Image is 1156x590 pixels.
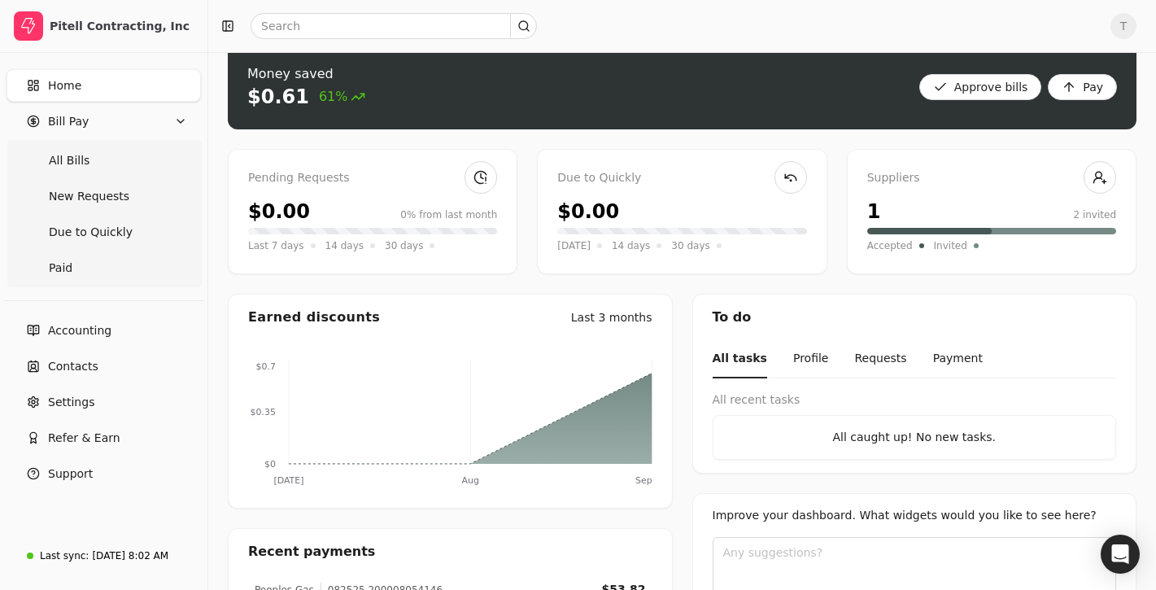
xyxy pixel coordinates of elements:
[248,308,380,327] div: Earned discounts
[571,309,652,326] div: Last 3 months
[247,84,309,110] div: $0.61
[726,429,1103,446] div: All caught up! No new tasks.
[557,169,806,187] div: Due to Quickly
[48,465,93,483] span: Support
[49,224,133,241] span: Due to Quickly
[7,69,201,102] a: Home
[557,197,619,226] div: $0.00
[693,295,1136,340] div: To do
[7,541,201,570] a: Last sync:[DATE] 8:02 AM
[7,350,201,382] a: Contacts
[49,188,129,205] span: New Requests
[248,169,497,187] div: Pending Requests
[48,430,120,447] span: Refer & Earn
[10,216,198,248] a: Due to Quickly
[49,152,89,169] span: All Bills
[49,260,72,277] span: Paid
[7,105,201,138] button: Bill Pay
[248,197,310,226] div: $0.00
[229,529,672,575] div: Recent payments
[319,87,366,107] span: 61%
[919,74,1042,100] button: Approve bills
[713,340,767,378] button: All tasks
[248,238,304,254] span: Last 7 days
[713,391,1117,409] div: All recent tasks
[273,475,303,486] tspan: [DATE]
[251,407,276,417] tspan: $0.35
[251,13,537,39] input: Search
[1073,208,1116,222] div: 2 invited
[48,358,98,375] span: Contacts
[385,238,423,254] span: 30 days
[933,340,983,378] button: Payment
[1101,535,1140,574] div: Open Intercom Messenger
[400,208,497,222] div: 0% from last month
[713,507,1117,524] div: Improve your dashboard. What widgets would you like to see here?
[50,18,194,34] div: Pitell Contracting, Inc
[934,238,967,254] span: Invited
[256,361,276,372] tspan: $0.7
[40,548,89,563] div: Last sync:
[10,180,198,212] a: New Requests
[7,457,201,490] button: Support
[48,322,111,339] span: Accounting
[867,169,1116,187] div: Suppliers
[867,238,913,254] span: Accepted
[48,394,94,411] span: Settings
[635,475,652,486] tspan: Sep
[7,422,201,454] button: Refer & Earn
[264,459,276,470] tspan: $0
[462,475,479,486] tspan: Aug
[7,386,201,418] a: Settings
[854,340,906,378] button: Requests
[793,340,829,378] button: Profile
[10,251,198,284] a: Paid
[10,144,198,177] a: All Bills
[92,548,168,563] div: [DATE] 8:02 AM
[1110,13,1136,39] button: T
[48,77,81,94] span: Home
[612,238,650,254] span: 14 days
[867,197,881,226] div: 1
[671,238,709,254] span: 30 days
[1048,74,1117,100] button: Pay
[325,238,364,254] span: 14 days
[48,113,89,130] span: Bill Pay
[247,64,365,84] div: Money saved
[557,238,591,254] span: [DATE]
[7,314,201,347] a: Accounting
